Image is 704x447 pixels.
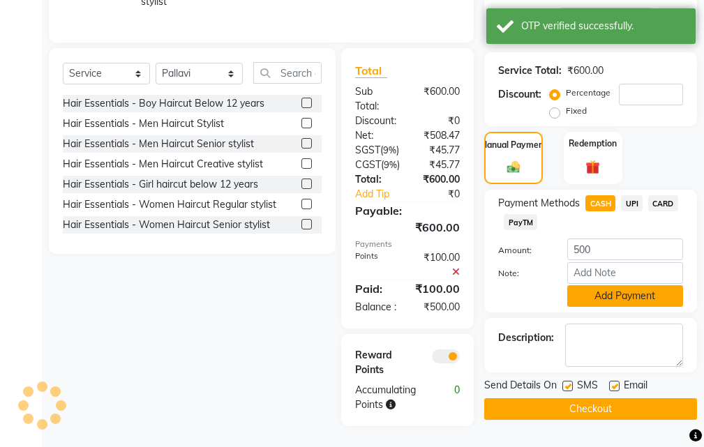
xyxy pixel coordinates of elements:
label: Redemption [569,137,617,150]
label: Manual Payment [480,139,547,151]
div: ₹100.00 [405,280,470,297]
button: Add Payment [567,285,683,307]
div: Paid: [345,280,405,297]
div: OTP verified successfully. [521,19,685,33]
div: Description: [498,331,554,345]
input: Add Note [567,262,683,284]
div: 0 [439,383,470,412]
div: Sub Total: [345,84,407,114]
input: Amount [567,238,683,260]
label: Amount: [488,244,556,257]
span: Total [355,63,387,78]
div: ₹600.00 [345,219,470,236]
span: Email [624,378,647,395]
span: CASH [585,195,615,211]
div: Hair Essentials - Men Haircut Senior stylist [63,137,254,151]
div: Payable: [345,202,470,219]
input: Search or Scan [253,62,322,84]
img: _gift.svg [581,158,604,176]
label: Fixed [566,105,587,117]
label: Percentage [566,86,611,99]
a: Add Tip [345,187,418,202]
span: CGST [355,158,381,171]
span: SGST [355,144,380,156]
span: UPI [621,195,643,211]
div: ₹45.77 [410,158,470,172]
div: ₹100.00 [407,250,470,280]
div: Net: [345,128,407,143]
div: Hair Essentials - Boy Haircut Below 12 years [63,96,264,111]
span: 9% [383,144,396,156]
div: ₹0 [418,187,470,202]
div: Accumulating Points [345,383,439,412]
div: Hair Essentials - Women Haircut Regular stylist [63,197,276,212]
div: ₹45.77 [410,143,470,158]
div: ₹0 [407,114,470,128]
span: Send Details On [484,378,557,395]
div: ₹500.00 [407,300,470,315]
div: ₹600.00 [407,172,470,187]
span: 9% [384,159,397,170]
span: SMS [577,378,598,395]
span: PayTM [504,214,537,230]
div: Total: [345,172,407,187]
div: Hair Essentials - Women Haircut Senior stylist [63,218,270,232]
span: CARD [648,195,678,211]
div: Payments [355,238,460,250]
div: ₹600.00 [567,63,604,78]
div: Discount: [498,87,541,102]
button: Checkout [484,398,697,420]
div: Service Total: [498,63,562,78]
div: ( ) [345,158,410,172]
img: _cash.svg [503,160,524,174]
div: Hair Essentials - Men Haircut Creative stylist [63,157,263,172]
div: Hair Essentials - Girl haircut below 12 years [63,177,258,192]
div: ( ) [345,143,410,158]
div: ₹508.47 [407,128,470,143]
div: Balance : [345,300,407,315]
div: Points [345,250,407,280]
label: Note: [488,267,556,280]
div: Reward Points [345,348,407,377]
div: Discount: [345,114,407,128]
div: Hair Essentials - Men Haircut Stylist [63,116,224,131]
span: Payment Methods [498,196,580,211]
div: ₹600.00 [407,84,470,114]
